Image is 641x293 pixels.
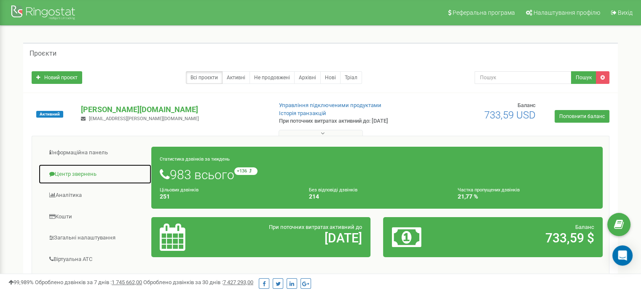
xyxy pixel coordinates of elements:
[464,231,594,245] h2: 733,59 $
[555,110,609,123] a: Поповнити баланс
[458,187,520,193] small: Частка пропущених дзвінків
[309,187,357,193] small: Без відповіді дзвінків
[38,249,152,270] a: Віртуальна АТС
[160,167,594,182] h1: 983 всього
[222,71,250,84] a: Активні
[231,231,362,245] h2: [DATE]
[484,109,536,121] span: 733,59 USD
[534,9,600,16] span: Налаштування профілю
[279,117,414,125] p: При поточних витратах активний до: [DATE]
[223,279,253,285] u: 7 427 293,00
[160,187,198,193] small: Цільових дзвінків
[30,50,56,57] h5: Проєкти
[160,194,296,200] h4: 251
[518,102,536,108] span: Баланс
[279,102,381,108] a: Управління підключеними продуктами
[38,270,152,291] a: Наскрізна аналітика
[38,207,152,227] a: Кошти
[36,111,63,118] span: Активний
[279,110,326,116] a: Історія транзакцій
[458,194,594,200] h4: 21,77 %
[612,245,633,266] div: Open Intercom Messenger
[8,279,34,285] span: 99,989%
[320,71,341,84] a: Нові
[81,104,265,115] p: [PERSON_NAME][DOMAIN_NAME]
[575,224,594,230] span: Баланс
[234,167,257,175] small: +136
[571,71,596,84] button: Пошук
[618,9,633,16] span: Вихід
[35,279,142,285] span: Оброблено дзвінків за 7 днів :
[38,228,152,248] a: Загальні налаштування
[453,9,515,16] span: Реферальна програма
[309,194,445,200] h4: 214
[112,279,142,285] u: 1 745 662,00
[38,164,152,185] a: Центр звернень
[32,71,82,84] a: Новий проєкт
[160,156,230,162] small: Статистика дзвінків за тиждень
[294,71,321,84] a: Архівні
[38,185,152,206] a: Аналiтика
[269,224,362,230] span: При поточних витратах активний до
[249,71,295,84] a: Не продовжені
[38,142,152,163] a: Інформаційна панель
[89,116,199,121] span: [EMAIL_ADDRESS][PERSON_NAME][DOMAIN_NAME]
[475,71,571,84] input: Пошук
[186,71,223,84] a: Всі проєкти
[143,279,253,285] span: Оброблено дзвінків за 30 днів :
[340,71,362,84] a: Тріал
